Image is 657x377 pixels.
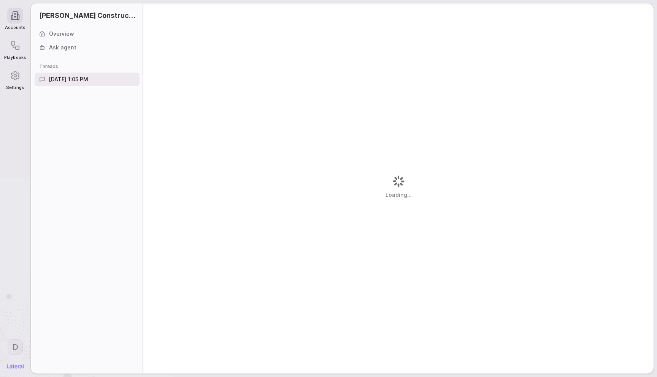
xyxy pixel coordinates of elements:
[4,34,26,64] a: Playbooks
[5,25,25,30] span: Accounts
[4,4,26,34] a: Accounts
[13,342,18,352] span: D
[386,191,412,199] span: Loading...
[49,30,74,38] span: Overview
[39,11,136,21] span: [PERSON_NAME] Construction Inc.
[35,41,140,54] a: Ask agent
[4,64,26,94] a: Settings
[49,76,88,83] span: [DATE] 1:05 PM
[7,364,24,369] img: Lateral
[49,44,76,51] span: Ask agent
[39,63,58,70] span: Threads
[6,85,24,90] span: Settings
[4,55,26,60] span: Playbooks
[35,27,140,41] a: Overview
[35,73,140,86] a: [DATE] 1:05 PM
